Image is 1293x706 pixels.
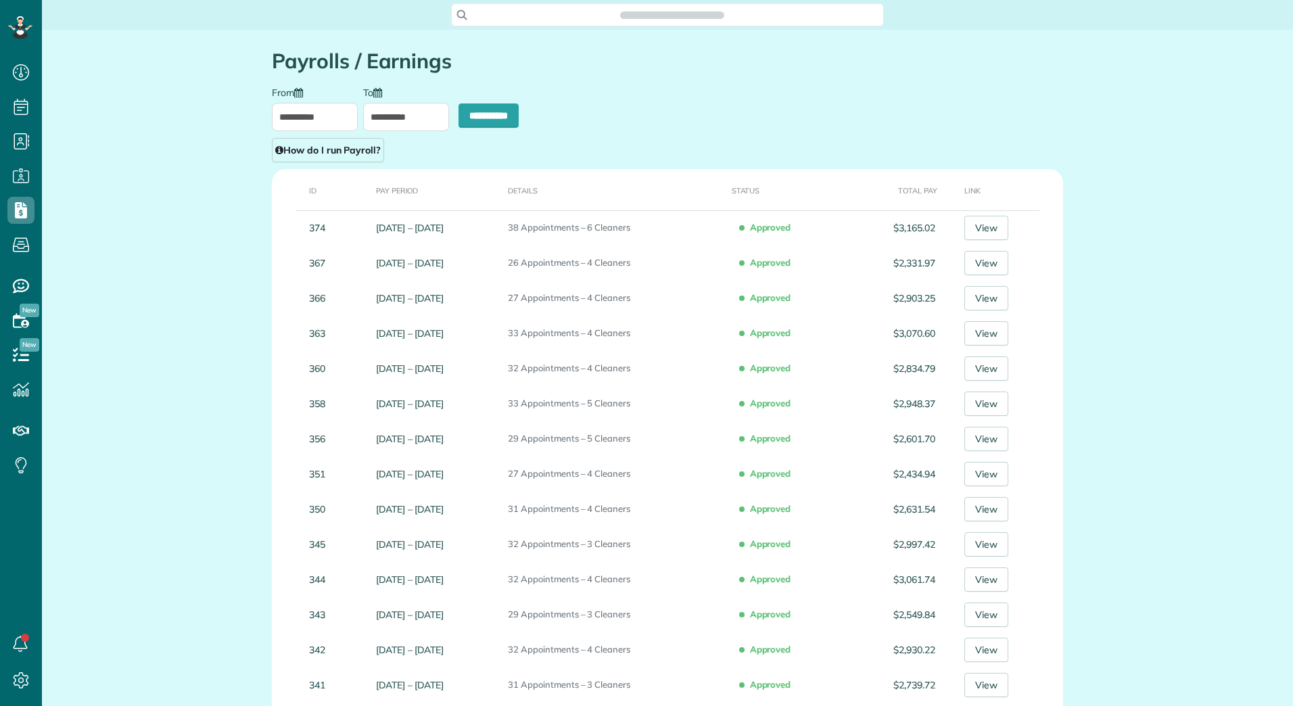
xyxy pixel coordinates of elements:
td: 341 [272,667,371,703]
td: 344 [272,562,371,597]
td: 32 Appointments – 4 Cleaners [502,351,726,386]
span: Approved [742,567,797,590]
td: 27 Appointments – 4 Cleaners [502,456,726,492]
td: $2,948.37 [853,386,941,421]
span: Approved [742,603,797,626]
td: $2,997.42 [853,527,941,562]
span: Approved [742,216,797,239]
th: Pay Period [371,169,502,210]
a: View [964,216,1008,240]
a: [DATE] – [DATE] [376,644,444,656]
td: $2,903.25 [853,281,941,316]
span: Search ZenMaid… [634,8,710,22]
label: To [363,86,389,97]
a: [DATE] – [DATE] [376,362,444,375]
span: Approved [742,673,797,696]
span: Approved [742,462,797,485]
td: 343 [272,597,371,632]
a: View [964,392,1008,416]
span: New [20,304,39,317]
a: View [964,321,1008,346]
a: [DATE] – [DATE] [376,398,444,410]
td: $2,331.97 [853,245,941,281]
th: Status [726,169,853,210]
td: 29 Appointments – 3 Cleaners [502,597,726,632]
td: 350 [272,492,371,527]
td: $2,930.22 [853,632,941,667]
a: View [964,251,1008,275]
span: Approved [742,532,797,555]
a: View [964,356,1008,381]
th: ID [272,169,371,210]
a: View [964,497,1008,521]
span: Approved [742,392,797,415]
label: From [272,86,310,97]
td: 32 Appointments – 4 Cleaners [502,632,726,667]
td: 367 [272,245,371,281]
a: [DATE] – [DATE] [376,573,444,586]
a: [DATE] – [DATE] [376,468,444,480]
span: Approved [742,286,797,309]
td: 26 Appointments – 4 Cleaners [502,245,726,281]
td: 356 [272,421,371,456]
td: $2,834.79 [853,351,941,386]
a: View [964,462,1008,486]
td: $2,739.72 [853,667,941,703]
span: Approved [742,321,797,344]
td: 38 Appointments – 6 Cleaners [502,210,726,245]
td: 358 [272,386,371,421]
td: 351 [272,456,371,492]
th: Total Pay [853,169,941,210]
td: 29 Appointments – 5 Cleaners [502,421,726,456]
a: [DATE] – [DATE] [376,433,444,445]
a: [DATE] – [DATE] [376,609,444,621]
span: Approved [742,427,797,450]
h1: Payrolls / Earnings [272,50,1063,72]
a: [DATE] – [DATE] [376,327,444,339]
a: [DATE] – [DATE] [376,538,444,550]
a: How do I run Payroll? [272,138,384,162]
td: $2,631.54 [853,492,941,527]
td: 33 Appointments – 5 Cleaners [502,386,726,421]
td: 374 [272,210,371,245]
a: [DATE] – [DATE] [376,292,444,304]
td: $2,434.94 [853,456,941,492]
a: View [964,603,1008,627]
td: 32 Appointments – 3 Cleaners [502,527,726,562]
span: Approved [742,638,797,661]
a: View [964,638,1008,662]
td: $3,165.02 [853,210,941,245]
td: $2,601.70 [853,421,941,456]
a: [DATE] – [DATE] [376,503,444,515]
span: New [20,338,39,352]
td: $3,070.60 [853,316,941,351]
td: 342 [272,632,371,667]
a: [DATE] – [DATE] [376,257,444,269]
a: View [964,286,1008,310]
a: View [964,673,1008,697]
td: 363 [272,316,371,351]
span: Approved [742,356,797,379]
td: $3,061.74 [853,562,941,597]
td: 366 [272,281,371,316]
td: 27 Appointments – 4 Cleaners [502,281,726,316]
a: [DATE] – [DATE] [376,222,444,234]
span: Approved [742,251,797,274]
th: Link [941,169,1063,210]
td: $2,549.84 [853,597,941,632]
td: 360 [272,351,371,386]
td: 33 Appointments – 4 Cleaners [502,316,726,351]
span: Approved [742,497,797,520]
td: 31 Appointments – 3 Cleaners [502,667,726,703]
a: View [964,567,1008,592]
a: View [964,532,1008,557]
a: [DATE] – [DATE] [376,679,444,691]
th: Details [502,169,726,210]
td: 345 [272,527,371,562]
a: View [964,427,1008,451]
td: 32 Appointments – 4 Cleaners [502,562,726,597]
td: 31 Appointments – 4 Cleaners [502,492,726,527]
